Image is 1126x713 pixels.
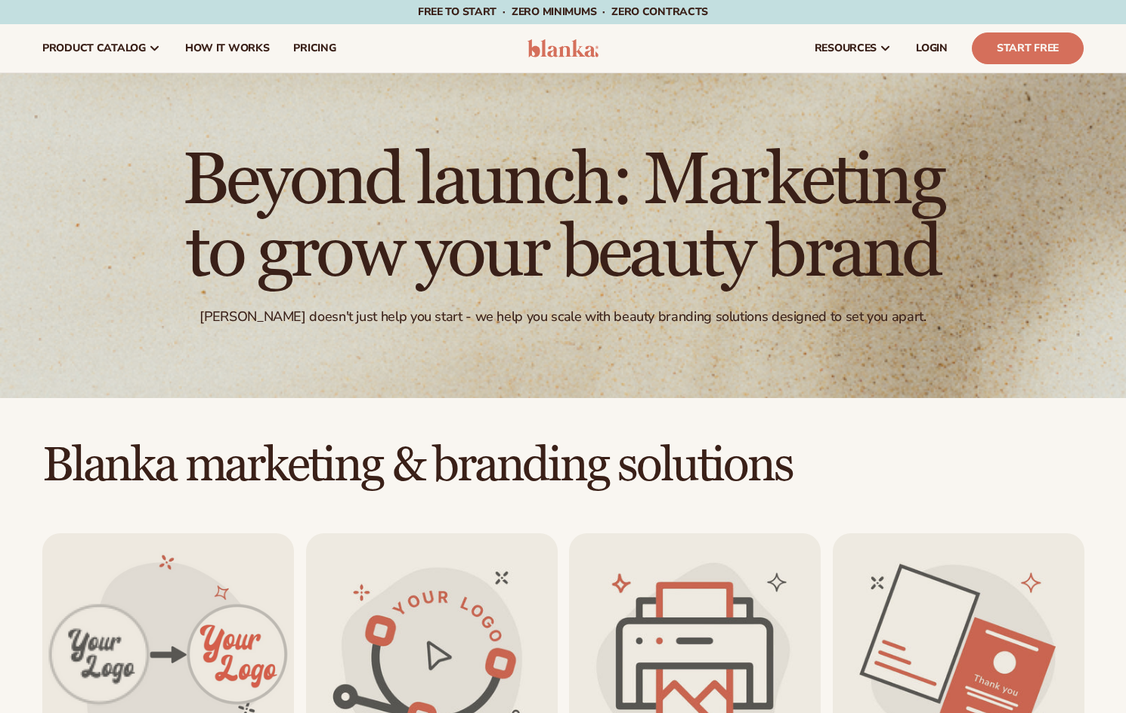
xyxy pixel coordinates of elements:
[803,24,904,73] a: resources
[418,5,708,19] span: Free to start · ZERO minimums · ZERO contracts
[815,42,877,54] span: resources
[30,24,173,73] a: product catalog
[527,39,599,57] img: logo
[293,42,336,54] span: pricing
[200,308,926,326] div: [PERSON_NAME] doesn't just help you start - we help you scale with beauty branding solutions desi...
[42,42,146,54] span: product catalog
[904,24,960,73] a: LOGIN
[972,32,1084,64] a: Start Free
[173,24,282,73] a: How It Works
[147,145,979,290] h1: Beyond launch: Marketing to grow your beauty brand
[185,42,270,54] span: How It Works
[281,24,348,73] a: pricing
[916,42,948,54] span: LOGIN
